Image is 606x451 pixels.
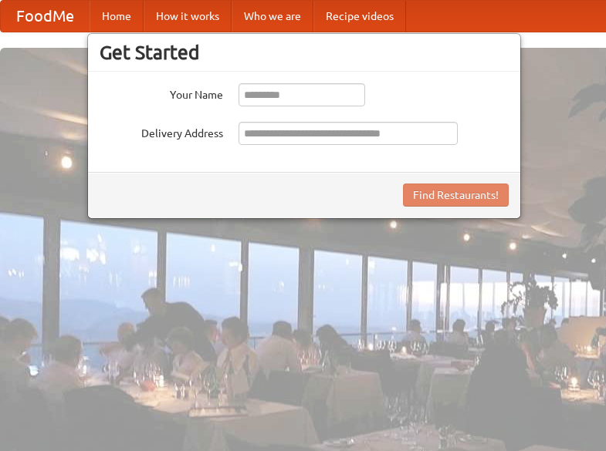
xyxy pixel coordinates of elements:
[1,1,90,32] a: FoodMe
[232,1,313,32] a: Who we are
[100,83,223,103] label: Your Name
[100,122,223,141] label: Delivery Address
[313,1,406,32] a: Recipe videos
[403,183,509,207] button: Find Restaurants!
[100,41,509,64] h3: Get Started
[90,1,144,32] a: Home
[144,1,232,32] a: How it works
